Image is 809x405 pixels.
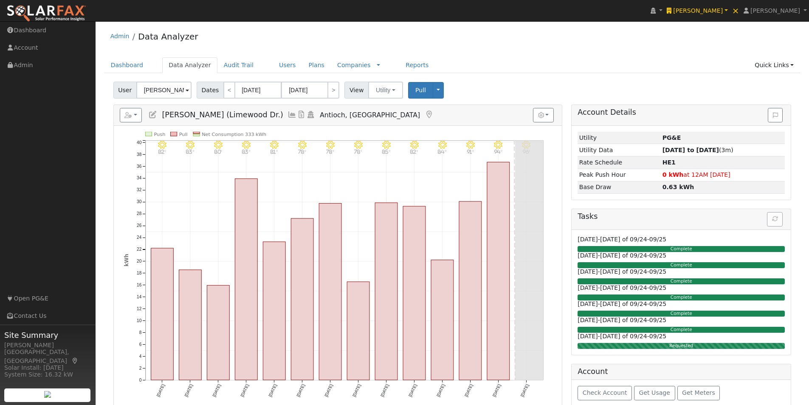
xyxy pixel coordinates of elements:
text: [DATE] [268,383,277,398]
a: Plans [302,57,331,73]
rect: onclick="" [207,286,229,380]
i: 9/13 - MostlyClear [410,141,419,149]
i: 9/08 - Clear [270,141,279,149]
span: [PERSON_NAME] [673,7,723,14]
input: Select a User [136,82,192,99]
i: 9/09 - Clear [298,141,307,149]
strong: 0 kWh [662,171,684,178]
button: Pull [408,82,433,99]
text: 34 [137,176,142,181]
h6: [DATE]-[DATE] of 09/24-09/25 [578,284,785,292]
a: < [223,82,235,99]
span: View [344,82,369,99]
span: × [732,6,739,16]
rect: onclick="" [431,260,454,380]
text: 22 [137,247,142,252]
text: 20 [137,259,142,263]
span: Site Summary [4,329,91,341]
p: 94° [491,149,506,154]
text: [DATE] [155,383,165,398]
rect: onclick="" [403,207,426,380]
span: Pull [415,87,426,93]
strong: 0.63 kWh [662,184,694,190]
div: Complete [578,311,785,317]
text: 0 [139,378,141,382]
p: 84° [435,149,450,154]
text: [DATE] [324,383,333,398]
strong: W [662,159,676,166]
a: Audit Trail [217,57,260,73]
rect: onclick="" [291,218,313,380]
button: Get Usage [634,386,675,400]
text: 6 [139,342,141,347]
text: [DATE] [352,383,361,398]
h6: [DATE]-[DATE] of 09/24-09/25 [578,333,785,340]
p: 78° [295,149,310,154]
text: 12 [137,306,142,311]
span: [PERSON_NAME] [750,7,800,14]
i: 9/12 - MostlyClear [382,141,391,149]
a: Map [71,357,79,364]
i: 9/16 - Clear [494,141,502,149]
span: Check Account [583,389,627,396]
i: 9/15 - Clear [466,141,474,149]
h6: [DATE]-[DATE] of 09/24-09/25 [578,236,785,243]
a: Dashboard [104,57,150,73]
a: Admin [110,33,130,40]
text: [DATE] [296,383,305,398]
text: [DATE] [183,383,193,398]
div: [GEOGRAPHIC_DATA], [GEOGRAPHIC_DATA] [4,348,91,365]
button: Issue History [768,108,783,122]
text: 4 [139,354,141,359]
span: User [113,82,137,99]
span: Antioch, [GEOGRAPHIC_DATA] [320,111,420,119]
rect: onclick="" [179,270,201,380]
rect: onclick="" [375,203,397,380]
a: Data Analyzer [162,57,217,73]
text: 10 [137,318,142,323]
p: 82° [407,149,422,154]
text: 28 [137,212,142,216]
text: 40 [137,140,142,145]
i: 9/10 - Clear [326,141,335,149]
span: Get Usage [639,389,670,396]
a: Users [273,57,302,73]
td: Base Draw [578,181,661,193]
h6: [DATE]-[DATE] of 09/24-09/25 [578,317,785,324]
text: 16 [137,283,142,287]
div: Complete [578,278,785,284]
strong: [DATE] to [DATE] [662,147,719,153]
div: [PERSON_NAME] [4,341,91,350]
a: Login As (last Never) [306,110,316,119]
div: Complete [578,295,785,300]
div: Complete [578,327,785,333]
text: [DATE] [436,383,445,398]
p: 83° [183,149,197,154]
td: Rate Schedule [578,156,661,169]
a: Companies [337,62,371,68]
a: Quick Links [748,57,800,73]
p: 91° [463,149,478,154]
i: 9/06 - Clear [214,141,223,149]
img: SolarFax [6,5,86,23]
td: Utility [578,132,661,144]
div: Complete [578,262,785,268]
rect: onclick="" [263,242,285,380]
text: kWh [124,254,130,266]
text: [DATE] [492,383,502,398]
text: 14 [137,295,142,299]
p: 78° [323,149,338,154]
button: Check Account [578,386,632,400]
rect: onclick="" [347,282,369,380]
i: 9/07 - Clear [242,141,251,149]
text: [DATE] [408,383,417,398]
a: > [327,82,339,99]
span: Dates [197,82,224,99]
a: Reports [399,57,435,73]
p: 83° [239,149,254,154]
span: Get Meters [682,389,715,396]
a: Data Analyzer [138,31,198,42]
td: Utility Data [578,144,661,156]
span: [PERSON_NAME] (Limewood Dr.) [162,110,283,119]
a: Edit User (37496) [148,110,158,119]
